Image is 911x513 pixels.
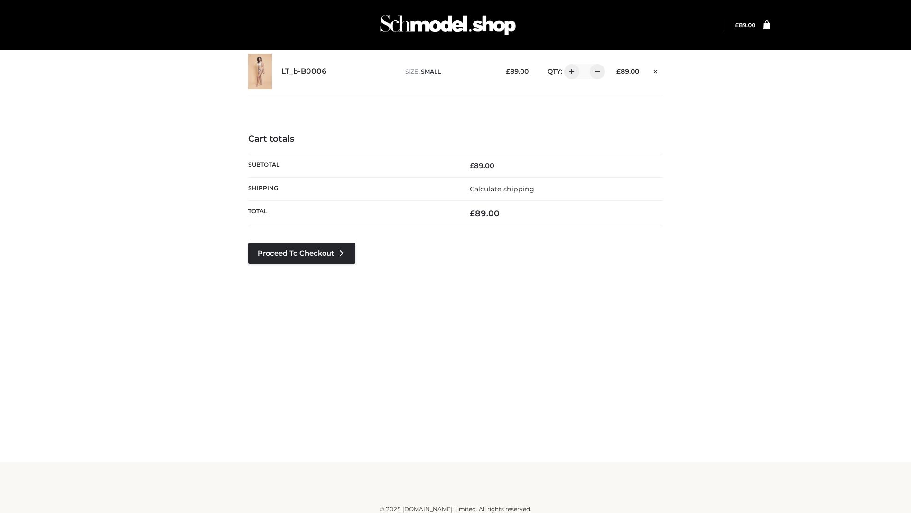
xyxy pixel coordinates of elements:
div: QTY: [538,64,602,79]
th: Total [248,201,455,226]
a: Proceed to Checkout [248,243,355,264]
bdi: 89.00 [616,67,639,75]
th: Subtotal [248,154,455,177]
a: Remove this item [649,64,663,76]
bdi: 89.00 [470,161,494,170]
span: £ [735,21,739,28]
span: £ [506,67,510,75]
a: LT_b-B0006 [281,67,327,76]
bdi: 89.00 [470,209,500,218]
span: £ [616,67,621,75]
h4: Cart totals [248,134,663,144]
span: £ [470,161,474,170]
span: SMALL [421,68,441,75]
img: Schmodel Admin 964 [377,6,519,44]
a: £89.00 [735,21,755,28]
p: size : [405,67,491,76]
bdi: 89.00 [735,21,755,28]
bdi: 89.00 [506,67,529,75]
th: Shipping [248,177,455,200]
span: £ [470,209,475,218]
a: Calculate shipping [470,185,534,193]
img: LT_b-B0006 - SMALL [248,54,272,89]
